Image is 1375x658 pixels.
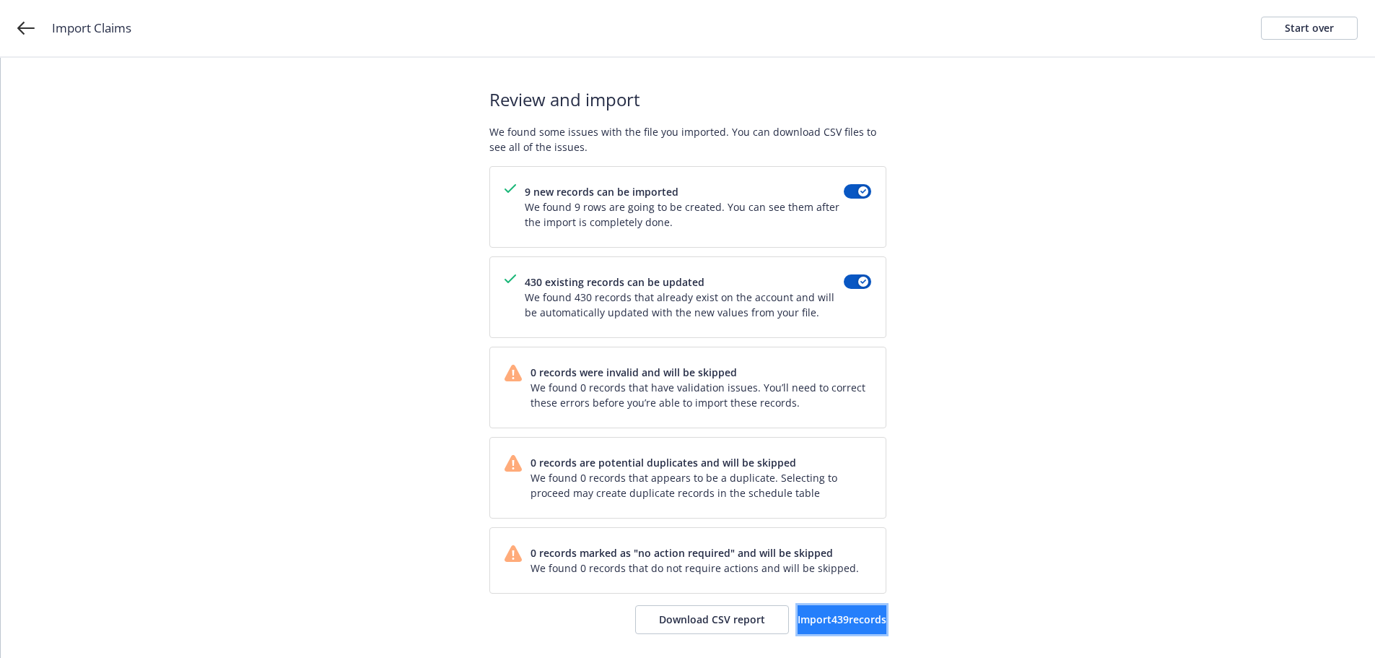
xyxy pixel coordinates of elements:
span: 0 records are potential duplicates and will be skipped [531,455,871,470]
span: Download CSV report [659,612,765,626]
span: 0 records were invalid and will be skipped [531,365,871,380]
button: Download CSV report [635,605,789,634]
div: Start over [1285,17,1334,39]
span: We found 9 rows are going to be created. You can see them after the import is completely done. [525,199,844,230]
span: We found 0 records that appears to be a duplicate. Selecting to proceed may create duplicate reco... [531,470,871,501]
span: Import Claims [52,19,131,38]
span: We found some issues with the file you imported. You can download CSV files to see all of the iss... [489,124,886,155]
span: Import 439 records [798,612,886,626]
span: We found 0 records that have validation issues. You’ll need to correct these errors before you’re... [531,380,871,410]
a: Start over [1261,17,1358,40]
span: 0 records marked as "no action required" and will be skipped [531,545,859,560]
span: 9 new records can be imported [525,184,844,199]
span: We found 430 records that already exist on the account and will be automatically updated with the... [525,290,844,320]
span: 430 existing records can be updated [525,274,844,290]
button: Import439records [798,605,886,634]
span: Review and import [489,87,886,113]
span: We found 0 records that do not require actions and will be skipped. [531,560,859,576]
